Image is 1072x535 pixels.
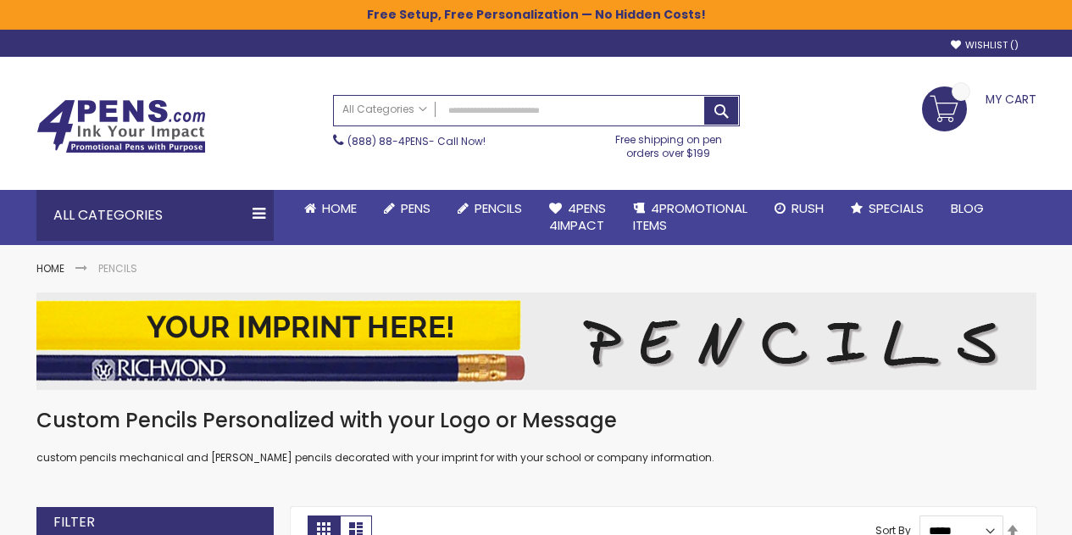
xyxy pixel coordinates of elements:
span: 4PROMOTIONAL ITEMS [633,199,747,234]
a: Pencils [444,190,536,227]
div: custom pencils mechanical and [PERSON_NAME] pencils decorated with your imprint for with your sch... [36,407,1036,465]
span: Pens [401,199,430,217]
h1: Custom Pencils Personalized with your Logo or Message [36,407,1036,434]
a: 4PROMOTIONALITEMS [619,190,761,245]
span: Pencils [475,199,522,217]
strong: Pencils [98,261,137,276]
span: 4Pens 4impact [549,199,606,234]
a: Rush [761,190,837,227]
span: All Categories [342,103,427,116]
a: 4Pens4impact [536,190,619,245]
a: (888) 88-4PENS [347,134,429,148]
a: Pens [370,190,444,227]
span: - Call Now! [347,134,486,148]
a: All Categories [334,96,436,124]
span: Home [322,199,357,217]
img: Pencils [36,293,1036,390]
div: All Categories [36,190,274,241]
a: Home [291,190,370,227]
span: Specials [869,199,924,217]
div: Free shipping on pen orders over $199 [597,126,740,160]
a: Wishlist [951,39,1019,52]
span: Blog [951,199,984,217]
strong: Filter [53,513,95,532]
span: Rush [792,199,824,217]
a: Specials [837,190,937,227]
img: 4Pens Custom Pens and Promotional Products [36,99,206,153]
a: Blog [937,190,997,227]
a: Home [36,261,64,276]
